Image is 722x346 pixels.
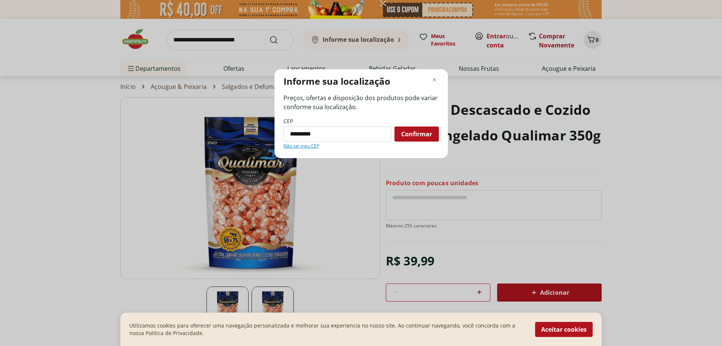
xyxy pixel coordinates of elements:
[284,75,390,87] p: Informe sua localização
[284,93,439,111] span: Preços, ofertas e disposição dos produtos pode variar conforme sua localização.
[129,322,526,337] p: Utilizamos cookies para oferecer uma navegação personalizada e melhorar sua experiencia no nosso ...
[275,69,448,158] div: Modal de regionalização
[284,117,293,125] label: CEP
[284,143,319,149] a: Não sei meu CEP
[430,75,439,84] button: Fechar modal de regionalização
[535,322,593,337] button: Aceitar cookies
[401,131,432,137] span: Confirmar
[394,127,439,142] button: Confirmar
